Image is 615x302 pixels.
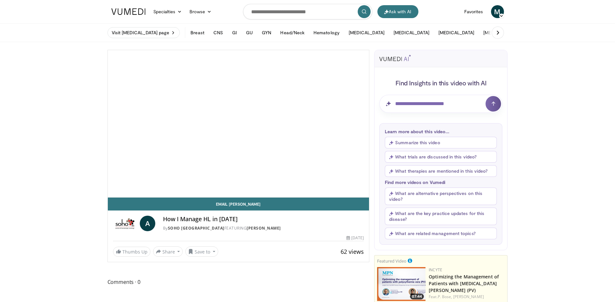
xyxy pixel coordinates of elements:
[168,225,224,231] a: SOHO [GEOGRAPHIC_DATA]
[163,216,364,223] h4: How I Manage HL in [DATE]
[345,26,388,39] button: [MEDICAL_DATA]
[108,50,369,198] video-js: Video Player
[341,248,364,255] span: 62 views
[228,26,241,39] button: GI
[276,26,308,39] button: Head/Neck
[377,258,406,264] small: Featured Video
[108,278,370,286] span: Comments 0
[108,198,369,210] a: Email [PERSON_NAME]
[111,8,146,15] img: VuMedi Logo
[429,294,505,300] div: Feat.
[460,5,487,18] a: Favorites
[385,179,497,185] p: Find more videos on Vumedi
[435,26,478,39] button: [MEDICAL_DATA]
[247,225,281,231] a: [PERSON_NAME]
[385,137,497,148] button: Summarize this video
[479,26,523,39] button: [MEDICAL_DATA]
[149,5,186,18] a: Specialties
[385,228,497,239] button: What are related management topics?
[377,267,425,301] img: b6962518-674a-496f-9814-4152d3874ecc.png.150x105_q85_crop-smart_upscale.png
[453,294,484,299] a: [PERSON_NAME]
[385,151,497,163] button: What trials are discussed in this video?
[385,188,497,205] button: What are alternative perspectives on this video?
[410,294,424,299] span: 07:44
[113,247,150,257] a: Thumbs Up
[385,208,497,225] button: What are the key practice updates for this disease?
[187,26,208,39] button: Breast
[390,26,433,39] button: [MEDICAL_DATA]
[385,165,497,177] button: What therapies are mentioned in this video?
[243,4,372,19] input: Search topics, interventions
[113,216,137,231] img: SOHO Italy
[379,55,411,61] img: vumedi-ai-logo.svg
[438,294,452,299] a: P. Bose,
[346,235,364,241] div: [DATE]
[108,27,180,38] a: Visit [MEDICAL_DATA] page
[186,5,215,18] a: Browse
[429,267,442,273] a: Incyte
[379,79,502,87] h4: Find Insights in this video with AI
[491,5,504,18] a: M
[258,26,275,39] button: GYN
[210,26,227,39] button: CNS
[429,274,499,293] a: Optimizing the Management of Patients with [MEDICAL_DATA][PERSON_NAME] (PV)
[140,216,155,231] a: A
[379,95,502,113] input: Question for AI
[163,225,364,231] div: By FEATURING
[310,26,343,39] button: Hematology
[377,5,418,18] button: Ask with AI
[385,129,497,134] p: Learn more about this video...
[153,246,183,257] button: Share
[185,246,218,257] button: Save to
[377,267,425,301] a: 07:44
[242,26,257,39] button: GU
